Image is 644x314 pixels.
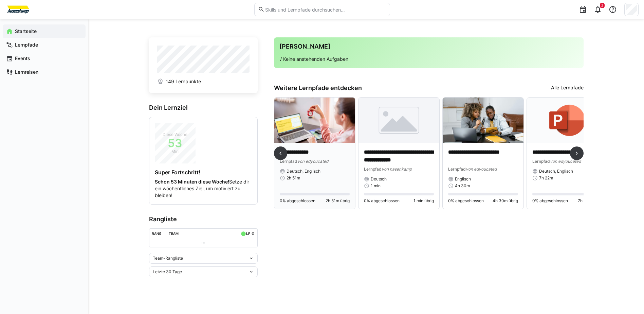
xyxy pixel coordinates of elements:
[169,231,179,235] div: Team
[466,167,497,172] span: von edyoucated
[527,98,608,143] img: image
[371,176,387,182] span: Deutsch
[279,43,578,50] h3: [PERSON_NAME]
[539,169,573,174] span: Deutsch, Englisch
[382,167,412,172] span: von hasenkamp
[264,6,386,13] input: Skills und Lernpfade durchsuchen…
[287,169,320,174] span: Deutsch, Englisch
[532,159,550,164] span: Lernpfad
[364,167,382,172] span: Lernpfad
[493,198,518,204] span: 4h 30m übrig
[155,178,252,199] p: Setze dir ein wöchentliches Ziel, um motiviert zu bleiben!
[539,175,553,181] span: 7h 22m
[166,78,201,85] span: 149 Lernpunkte
[550,159,581,164] span: von edyoucated
[153,269,182,275] span: Letzte 30 Tage
[551,84,584,92] a: Alle Lernpfade
[443,98,523,143] img: image
[448,198,484,204] span: 0% abgeschlossen
[274,98,355,143] img: image
[297,159,328,164] span: von edyoucated
[280,159,297,164] span: Lernpfad
[601,3,603,7] span: 2
[155,179,229,185] strong: Schon 53 Minuten diese Woche!
[280,198,315,204] span: 0% abgeschlossen
[149,104,258,111] h3: Dein Lernziel
[358,98,439,143] img: image
[149,215,258,223] h3: Rangliste
[152,231,162,235] div: Rang
[413,198,434,204] span: 1 min übrig
[246,231,250,235] div: LP
[532,198,568,204] span: 0% abgeschlossen
[448,167,466,172] span: Lernpfad
[364,198,400,204] span: 0% abgeschlossen
[287,175,300,181] span: 2h 51m
[578,198,602,204] span: 7h 22m übrig
[371,183,381,189] span: 1 min
[252,230,255,236] a: ø
[455,176,471,182] span: Englisch
[153,256,183,261] span: Team-Rangliste
[455,183,470,189] span: 4h 30m
[274,84,362,92] h3: Weitere Lernpfade entdecken
[279,56,578,63] p: √ Keine anstehenden Aufgaben
[326,198,350,204] span: 2h 51m übrig
[155,169,252,176] h4: Super Fortschritt!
